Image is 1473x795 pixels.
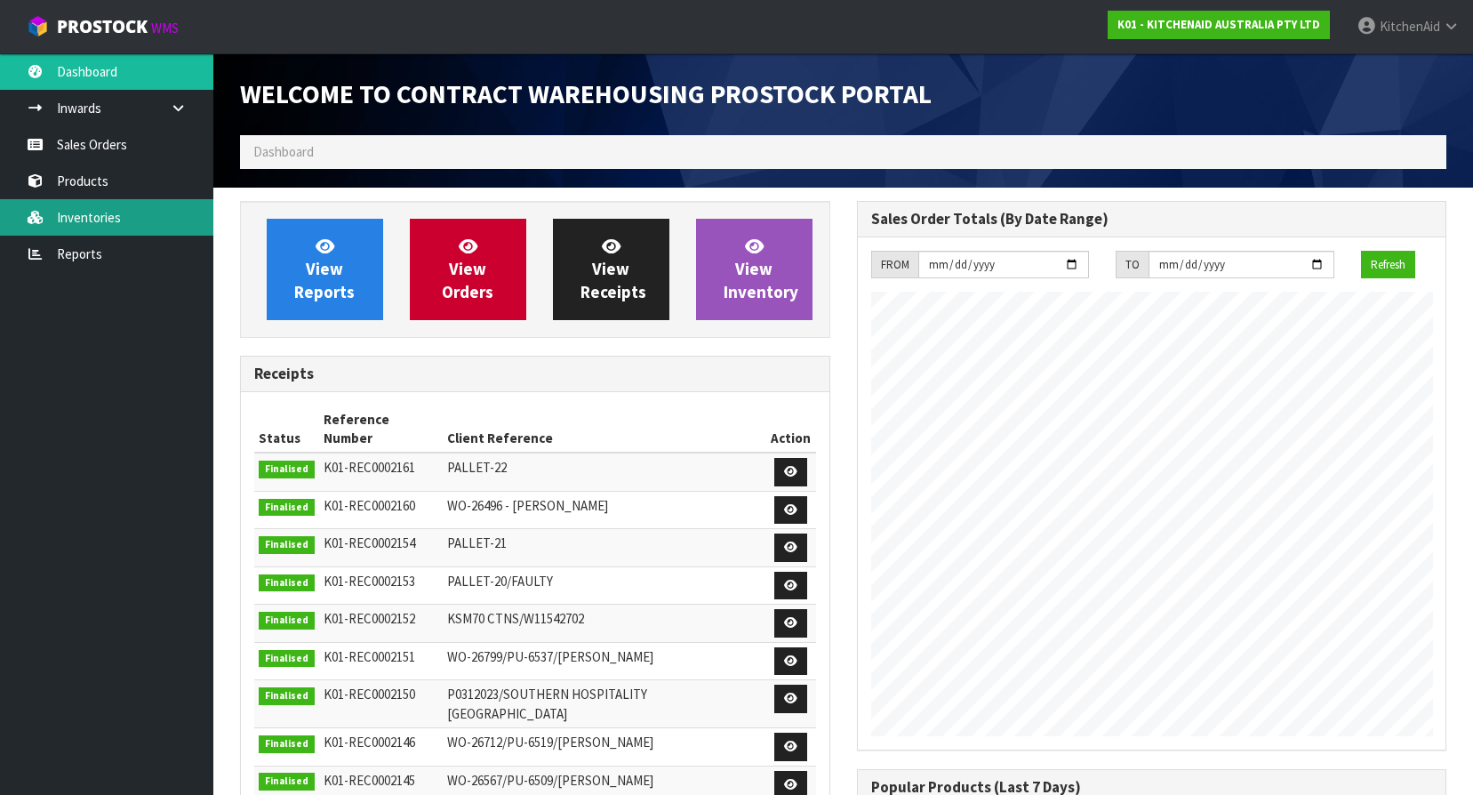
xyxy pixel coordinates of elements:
[553,219,669,320] a: ViewReceipts
[253,143,314,160] span: Dashboard
[410,219,526,320] a: ViewOrders
[324,610,415,627] span: K01-REC0002152
[294,236,355,302] span: View Reports
[447,459,507,476] span: PALLET-22
[267,219,383,320] a: ViewReports
[324,459,415,476] span: K01-REC0002161
[259,687,315,705] span: Finalised
[1116,251,1149,279] div: TO
[324,534,415,551] span: K01-REC0002154
[259,650,315,668] span: Finalised
[324,648,415,665] span: K01-REC0002151
[447,497,608,514] span: WO-26496 - [PERSON_NAME]
[724,236,798,302] span: View Inventory
[1361,251,1415,279] button: Refresh
[447,648,653,665] span: WO-26799/PU-6537/[PERSON_NAME]
[324,686,415,703] span: K01-REC0002150
[324,497,415,514] span: K01-REC0002160
[254,365,816,382] h3: Receipts
[259,612,315,630] span: Finalised
[240,77,932,110] span: Welcome to Contract Warehousing ProStock Portal
[447,772,653,789] span: WO-26567/PU-6509/[PERSON_NAME]
[259,499,315,517] span: Finalised
[319,406,444,454] th: Reference Number
[259,773,315,791] span: Finalised
[259,735,315,753] span: Finalised
[442,236,493,302] span: View Orders
[447,686,647,721] span: P0312023/SOUTHERN HOSPITALITY [GEOGRAPHIC_DATA]
[324,734,415,751] span: K01-REC0002146
[151,20,179,36] small: WMS
[254,406,319,454] th: Status
[447,610,584,627] span: KSM70 CTNS/W11542702
[871,211,1433,228] h3: Sales Order Totals (By Date Range)
[580,236,646,302] span: View Receipts
[447,573,553,590] span: PALLET-20/FAULTY
[259,574,315,592] span: Finalised
[447,734,653,751] span: WO-26712/PU-6519/[PERSON_NAME]
[871,251,918,279] div: FROM
[1380,18,1440,35] span: KitchenAid
[696,219,813,320] a: ViewInventory
[57,15,148,38] span: ProStock
[324,772,415,789] span: K01-REC0002145
[443,406,766,454] th: Client Reference
[27,15,49,37] img: cube-alt.png
[259,536,315,554] span: Finalised
[766,406,815,454] th: Action
[447,534,507,551] span: PALLET-21
[259,461,315,478] span: Finalised
[1117,17,1320,32] strong: K01 - KITCHENAID AUSTRALIA PTY LTD
[324,573,415,590] span: K01-REC0002153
